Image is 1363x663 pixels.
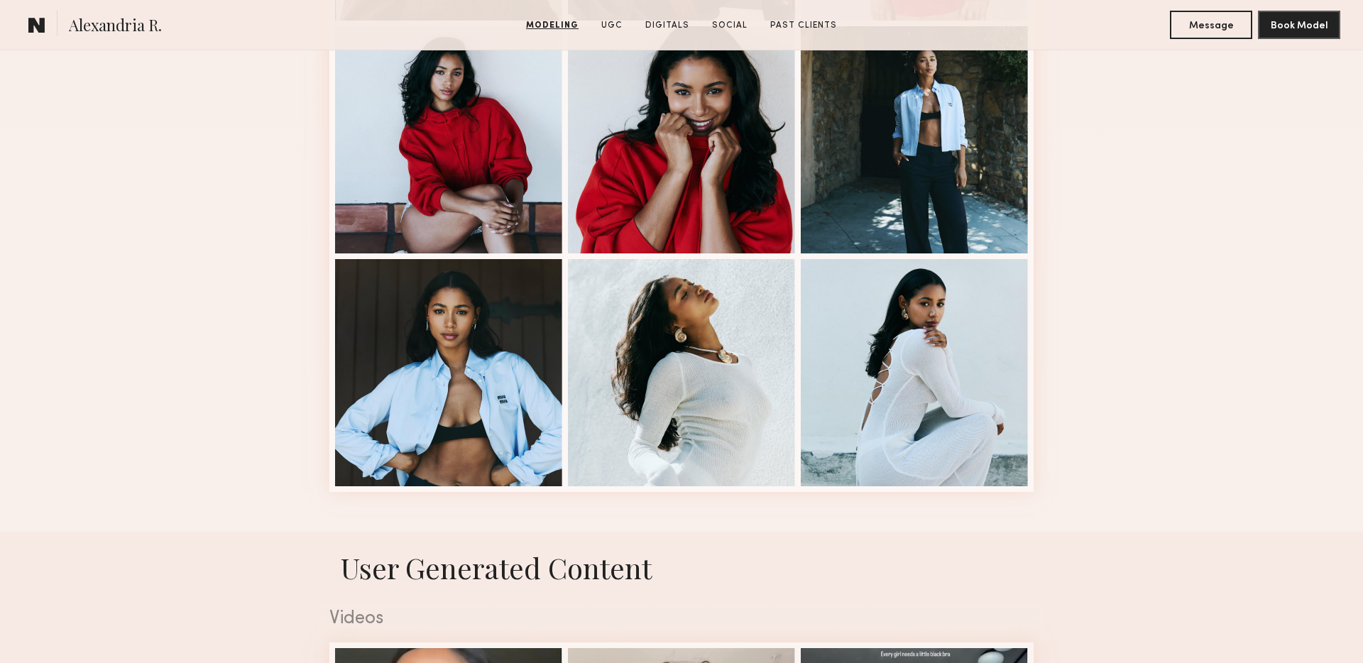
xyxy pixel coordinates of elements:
a: Past Clients [765,19,843,32]
a: Digitals [640,19,695,32]
span: Alexandria R. [69,14,162,39]
a: Social [706,19,753,32]
button: Message [1170,11,1252,39]
a: Book Model [1258,18,1340,31]
a: UGC [596,19,628,32]
h1: User Generated Content [318,549,1045,586]
a: Modeling [520,19,584,32]
button: Book Model [1258,11,1340,39]
div: Videos [329,610,1034,628]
